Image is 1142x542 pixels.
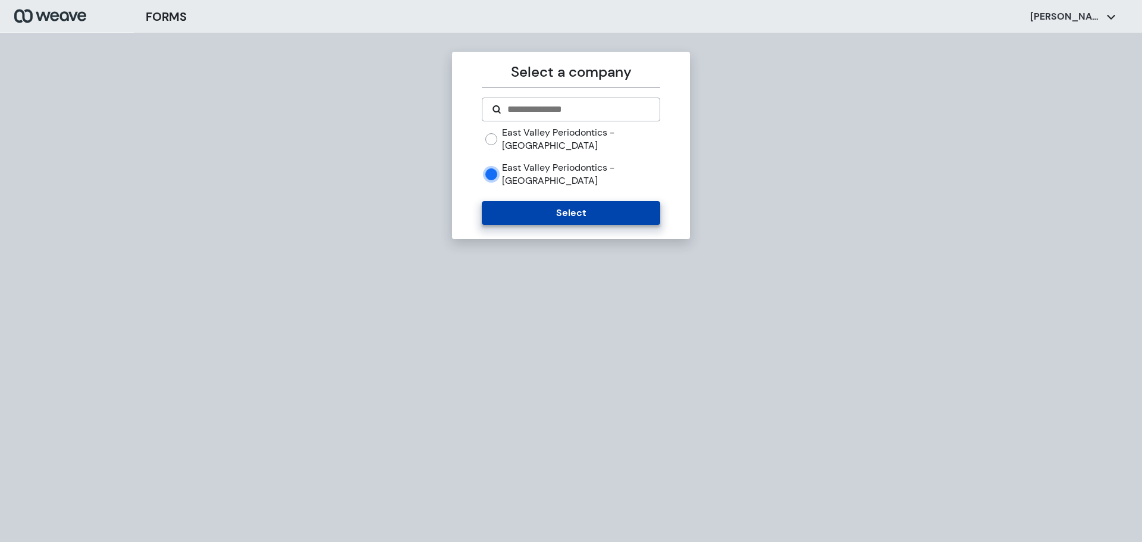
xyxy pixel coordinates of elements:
[506,102,650,117] input: Search
[502,126,660,152] label: East Valley Periodontics - [GEOGRAPHIC_DATA]
[146,8,187,26] h3: FORMS
[482,201,660,225] button: Select
[482,61,660,83] p: Select a company
[1030,10,1102,23] p: [PERSON_NAME]
[502,161,660,187] label: East Valley Periodontics - [GEOGRAPHIC_DATA]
